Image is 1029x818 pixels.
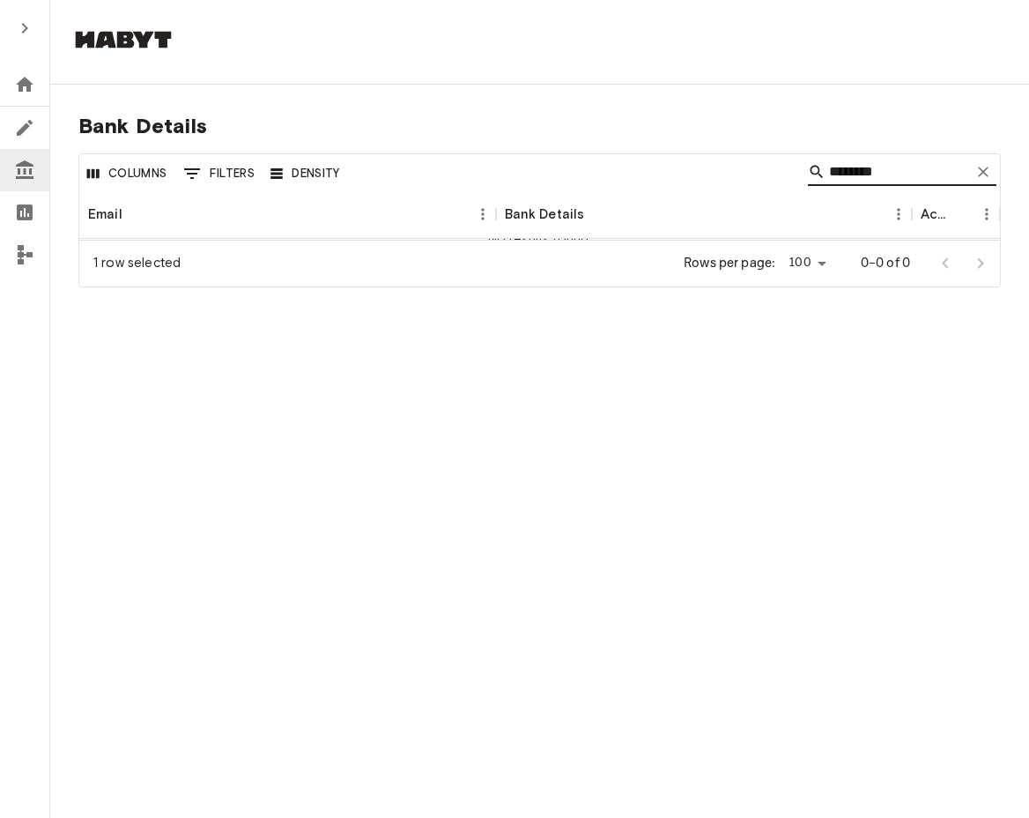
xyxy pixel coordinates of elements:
div: 100 [782,250,832,276]
p: Rows per page: [684,254,775,272]
button: Menu [973,201,1000,227]
img: Habyt [70,31,176,48]
button: Sort [584,202,609,227]
div: Actions [921,190,949,239]
button: Menu [885,201,912,227]
p: 0–0 of 0 [861,254,910,272]
button: Sort [949,202,973,227]
div: Email [79,190,496,239]
div: No results found. [79,239,1000,240]
div: Search [808,158,996,190]
button: Show filters [179,160,260,188]
div: 1 row selected [93,254,181,272]
div: Bank Details [505,190,585,239]
button: Density [266,160,344,188]
button: Select columns [83,160,172,188]
div: Email [88,190,122,239]
div: Actions [912,190,1000,239]
button: Sort [122,202,147,227]
div: Bank Details [496,190,913,239]
button: Clear [970,159,996,185]
span: Bank Details [78,113,1001,139]
button: Menu [470,201,496,227]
